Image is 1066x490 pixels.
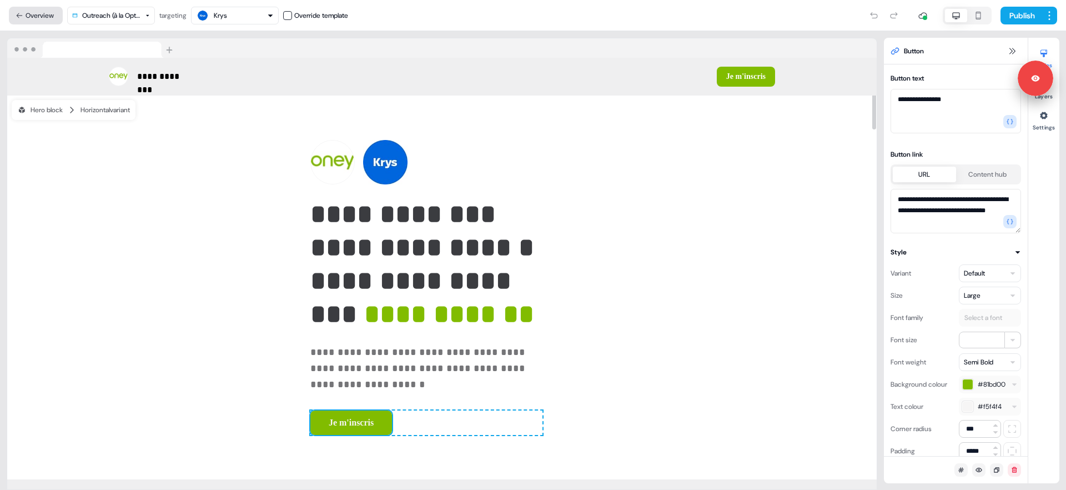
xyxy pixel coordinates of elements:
button: URL [893,167,956,182]
button: Content hub [956,167,1019,182]
button: Settings [1028,107,1059,131]
button: Publish [1000,7,1042,24]
button: Style [891,247,1021,258]
div: Style [891,247,907,258]
div: Hero block [17,104,63,116]
div: Override template [294,10,348,21]
div: Corner radius [891,420,932,438]
div: Krys [214,10,227,21]
div: Semi Bold [964,357,993,368]
button: #81bd00 [959,376,1021,393]
button: #f5f4f4 [959,398,1021,416]
div: Je m'inscris [446,67,775,87]
span: #f5f4f4 [978,401,1002,412]
div: Text colour [891,398,923,416]
div: Padding [891,442,915,460]
span: #81bd00 [978,379,1005,390]
div: Default [964,268,985,279]
div: Font family [891,309,923,327]
div: Button link [891,149,1021,160]
div: Background colour [891,376,947,393]
div: Je m'inscris [310,411,542,435]
button: Krys [191,7,279,24]
div: targeting [159,10,187,21]
img: Browser topbar [7,38,178,58]
div: Select a font [962,312,1004,323]
div: Outreach (à la Optic Campaign) [82,10,141,21]
div: Font size [891,331,917,349]
label: Button text [891,74,924,83]
div: Size [891,287,903,304]
button: Overview [9,7,63,24]
button: Je m'inscris [310,411,392,435]
button: Select a font [959,309,1021,327]
div: Large [964,290,980,301]
div: Horizontal variant [81,104,130,116]
span: Button [904,46,924,57]
button: Je m'inscris [717,67,775,87]
button: Styles [1028,44,1059,69]
div: Font weight [891,353,926,371]
div: Variant [891,264,911,282]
